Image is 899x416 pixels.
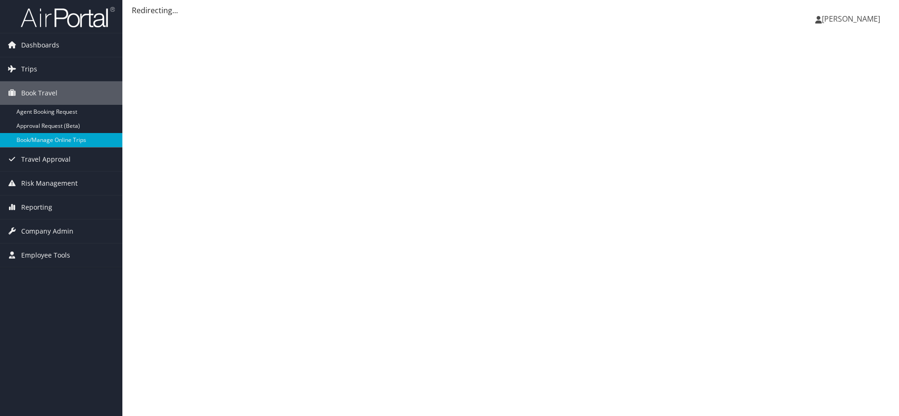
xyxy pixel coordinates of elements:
[21,172,78,195] span: Risk Management
[21,57,37,81] span: Trips
[21,243,70,267] span: Employee Tools
[21,196,52,219] span: Reporting
[822,14,880,24] span: [PERSON_NAME]
[21,33,59,57] span: Dashboards
[815,5,890,33] a: [PERSON_NAME]
[132,5,890,16] div: Redirecting...
[21,220,73,243] span: Company Admin
[21,6,115,28] img: airportal-logo.png
[21,148,71,171] span: Travel Approval
[21,81,57,105] span: Book Travel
